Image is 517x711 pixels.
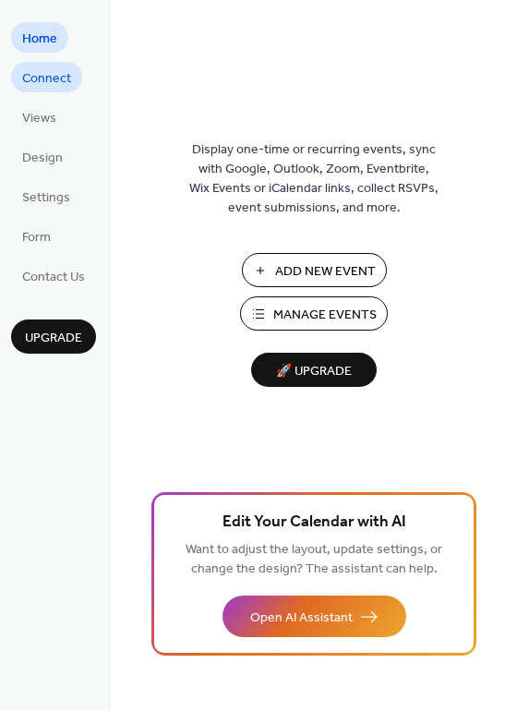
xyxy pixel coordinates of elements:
button: 🚀 Upgrade [251,353,377,387]
span: Upgrade [25,329,82,348]
a: Form [11,221,62,251]
button: Add New Event [242,253,387,287]
span: Add New Event [275,262,376,282]
span: Contact Us [22,268,85,287]
a: Connect [11,62,82,92]
span: Form [22,228,51,247]
a: Contact Us [11,260,96,291]
span: Settings [22,188,70,208]
span: Want to adjust the layout, update settings, or change the design? The assistant can help. [186,537,442,582]
span: Views [22,109,56,128]
span: Connect [22,69,71,89]
span: Home [22,30,57,49]
a: Views [11,102,67,132]
button: Upgrade [11,319,96,354]
span: 🚀 Upgrade [262,359,366,384]
span: Display one-time or recurring events, sync with Google, Outlook, Zoom, Eventbrite, Wix Events or ... [189,140,439,218]
button: Open AI Assistant [222,596,406,637]
span: Design [22,149,63,168]
a: Settings [11,181,81,211]
span: Open AI Assistant [250,609,353,628]
a: Design [11,141,74,172]
a: Home [11,22,68,53]
span: Edit Your Calendar with AI [222,510,406,536]
button: Manage Events [240,296,388,331]
span: Manage Events [273,306,377,325]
